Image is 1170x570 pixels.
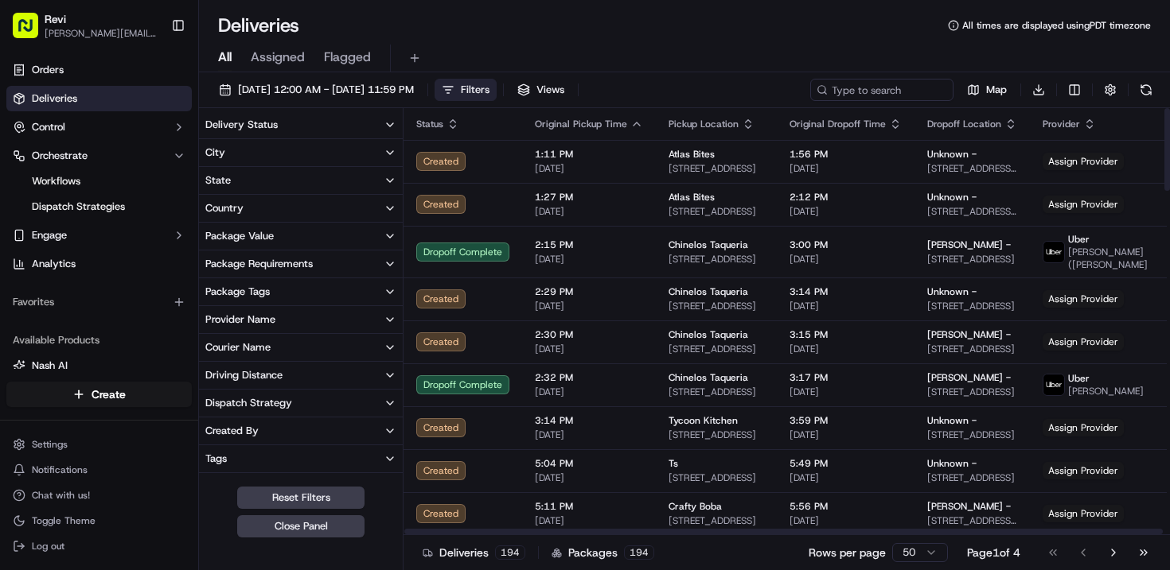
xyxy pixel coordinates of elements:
[1043,153,1124,170] span: Assign Provider
[927,428,1017,441] span: [STREET_ADDRESS]
[669,414,738,427] span: Tycoon Kitchen
[1068,385,1144,397] span: [PERSON_NAME]
[809,545,886,560] p: Rows per page
[251,48,305,67] span: Assigned
[790,343,902,355] span: [DATE]
[790,191,902,204] span: 2:12 PM
[927,238,1011,251] span: [PERSON_NAME] -
[669,457,678,470] span: Ts
[205,145,225,160] div: City
[1043,333,1124,351] span: Assign Provider
[495,545,525,560] div: 194
[927,191,977,204] span: Unknown -
[790,328,902,341] span: 3:15 PM
[45,27,158,40] button: [PERSON_NAME][EMAIL_ADDRESS][DOMAIN_NAME]
[199,167,403,194] button: State
[13,359,185,373] a: Nash AI
[199,306,403,333] button: Provider Name
[790,205,902,218] span: [DATE]
[535,386,643,398] span: [DATE]
[927,285,977,298] span: Unknown -
[552,545,654,560] div: Packages
[6,114,192,140] button: Control
[535,328,643,341] span: 2:30 PM
[535,428,643,441] span: [DATE]
[199,362,403,389] button: Driving Distance
[205,201,244,215] div: Country
[218,48,232,67] span: All
[1043,374,1064,395] img: uber-new-logo.jpeg
[790,238,902,251] span: 3:00 PM
[669,162,764,175] span: [STREET_ADDRESS]
[6,510,192,532] button: Toggle Theme
[669,328,748,341] span: Chinelos Taqueria
[535,238,643,251] span: 2:15 PM
[535,148,643,161] span: 1:11 PM
[790,300,902,312] span: [DATE]
[669,285,748,298] span: Chinelos Taqueria
[6,459,192,481] button: Notifications
[536,83,564,97] span: Views
[32,149,88,163] span: Orchestrate
[32,63,64,77] span: Orders
[535,500,643,513] span: 5:11 PM
[1043,419,1124,436] span: Assign Provider
[1135,79,1157,101] button: Refresh
[535,191,643,204] span: 1:27 PM
[1043,118,1080,130] span: Provider
[790,428,902,441] span: [DATE]
[1068,233,1090,246] span: Uber
[535,285,643,298] span: 2:29 PM
[1043,196,1124,213] span: Assign Provider
[790,118,886,130] span: Original Dropoff Time
[669,343,764,355] span: [STREET_ADDRESS]
[790,285,902,298] span: 3:14 PM
[790,471,902,484] span: [DATE]
[32,359,68,373] span: Nash AI
[790,457,902,470] span: 5:49 PM
[790,253,902,266] span: [DATE]
[669,205,764,218] span: [STREET_ADDRESS]
[535,205,643,218] span: [DATE]
[1043,290,1124,308] span: Assign Provider
[199,390,403,417] button: Dispatch Strategy
[535,253,643,266] span: [DATE]
[790,162,902,175] span: [DATE]
[423,545,525,560] div: Deliveries
[6,251,192,277] a: Analytics
[510,79,571,101] button: Views
[669,253,764,266] span: [STREET_ADDRESS]
[669,386,764,398] span: [STREET_ADDRESS]
[6,328,192,353] div: Available Products
[32,257,76,271] span: Analytics
[6,57,192,83] a: Orders
[535,457,643,470] span: 5:04 PM
[32,540,64,553] span: Log out
[927,162,1017,175] span: [STREET_ADDRESS][PERSON_NAME]
[199,417,403,444] button: Created By
[790,386,902,398] span: [DATE]
[927,386,1017,398] span: [STREET_ADDRESS]
[790,414,902,427] span: 3:59 PM
[205,396,292,410] div: Dispatch Strategy
[927,205,1017,218] span: [STREET_ADDRESS][PERSON_NAME]
[25,170,173,192] a: Workflows
[927,457,977,470] span: Unknown -
[45,11,66,27] button: Revi
[810,79,954,101] input: Type to search
[6,353,192,378] button: Nash AI
[1068,246,1148,271] span: [PERSON_NAME] ([PERSON_NAME]
[986,83,1007,97] span: Map
[624,545,654,560] div: 194
[32,489,90,502] span: Chat with us!
[927,414,977,427] span: Unknown -
[199,278,403,305] button: Package Tags
[205,340,271,355] div: Courier Name
[6,535,192,557] button: Log out
[205,229,274,243] div: Package Value
[199,139,403,166] button: City
[669,238,748,251] span: Chinelos Taqueria
[6,382,192,407] button: Create
[435,79,497,101] button: Filters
